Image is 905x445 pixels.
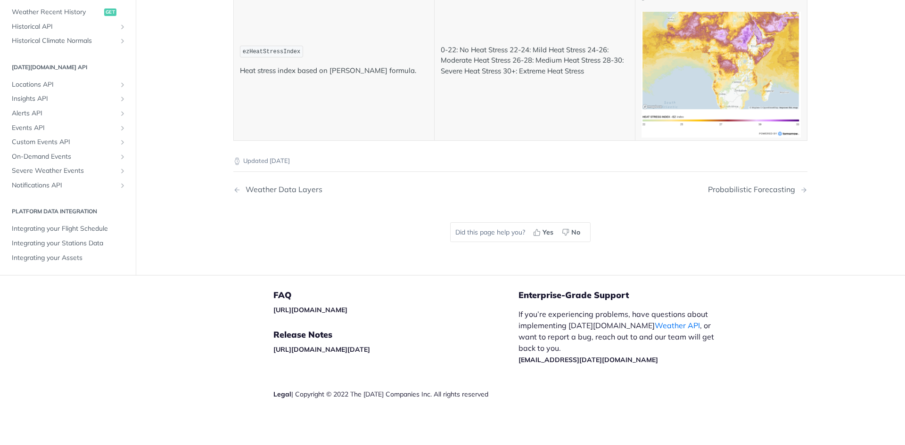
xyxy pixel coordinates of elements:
[243,49,300,55] span: ezHeatStressIndex
[7,222,129,236] a: Integrating your Flight Schedule
[559,225,585,239] button: No
[7,92,129,106] a: Insights APIShow subpages for Insights API
[119,124,126,132] button: Show subpages for Events API
[12,239,126,248] span: Integrating your Stations Data
[7,78,129,92] a: Locations APIShow subpages for Locations API
[273,306,347,314] a: [URL][DOMAIN_NAME]
[119,96,126,103] button: Show subpages for Insights API
[119,23,126,31] button: Show subpages for Historical API
[7,121,129,135] a: Events APIShow subpages for Events API
[518,308,724,365] p: If you’re experiencing problems, have questions about implementing [DATE][DOMAIN_NAME] , or want ...
[119,153,126,161] button: Show subpages for On-Demand Events
[708,185,807,194] a: Next Page: Probabilistic Forecasting
[7,63,129,72] h2: [DATE][DOMAIN_NAME] API
[233,156,807,166] p: Updated [DATE]
[7,106,129,121] a: Alerts APIShow subpages for Alerts API
[7,34,129,49] a: Historical Climate NormalsShow subpages for Historical Climate Normals
[12,225,126,234] span: Integrating your Flight Schedule
[273,329,518,340] h5: Release Notes
[543,227,553,237] span: Yes
[119,38,126,45] button: Show subpages for Historical Climate Normals
[12,22,116,32] span: Historical API
[518,290,739,301] h5: Enterprise-Grade Support
[12,123,116,133] span: Events API
[708,185,800,194] div: Probabilistic Forecasting
[273,290,518,301] h5: FAQ
[12,253,126,263] span: Integrating your Assets
[240,65,428,76] p: Heat stress index based on [PERSON_NAME] formula.
[571,227,580,237] span: No
[273,389,518,399] div: | Copyright © 2022 The [DATE] Companies Inc. All rights reserved
[273,390,291,398] a: Legal
[119,168,126,175] button: Show subpages for Severe Weather Events
[530,225,559,239] button: Yes
[12,152,116,162] span: On-Demand Events
[7,208,129,216] h2: Platform DATA integration
[7,164,129,178] a: Severe Weather EventsShow subpages for Severe Weather Events
[7,178,129,193] a: Notifications APIShow subpages for Notifications API
[12,181,116,190] span: Notifications API
[241,185,322,194] div: Weather Data Layers
[273,345,370,354] a: [URL][DOMAIN_NAME][DATE]
[12,37,116,46] span: Historical Climate Normals
[12,109,116,118] span: Alerts API
[7,150,129,164] a: On-Demand EventsShow subpages for On-Demand Events
[233,176,807,203] nav: Pagination Controls
[12,95,116,104] span: Insights API
[7,5,129,19] a: Weather Recent Historyget
[12,167,116,176] span: Severe Weather Events
[119,110,126,117] button: Show subpages for Alerts API
[119,139,126,146] button: Show subpages for Custom Events API
[12,80,116,89] span: Locations API
[119,81,126,89] button: Show subpages for Locations API
[7,236,129,251] a: Integrating your Stations Data
[450,222,591,242] div: Did this page help you?
[7,136,129,150] a: Custom Events APIShow subpages for Custom Events API
[642,69,801,78] span: Expand image
[233,185,479,194] a: Previous Page: Weather Data Layers
[655,321,700,330] a: Weather API
[119,182,126,189] button: Show subpages for Notifications API
[7,251,129,265] a: Integrating your Assets
[7,20,129,34] a: Historical APIShow subpages for Historical API
[104,8,116,16] span: get
[518,356,658,364] a: [EMAIL_ADDRESS][DATE][DOMAIN_NAME]
[12,8,102,17] span: Weather Recent History
[441,45,629,77] p: 0-22: No Heat Stress 22-24: Mild Heat Stress 24-26: Moderate Heat Stress 26-28: Medium Heat Stres...
[12,138,116,147] span: Custom Events API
